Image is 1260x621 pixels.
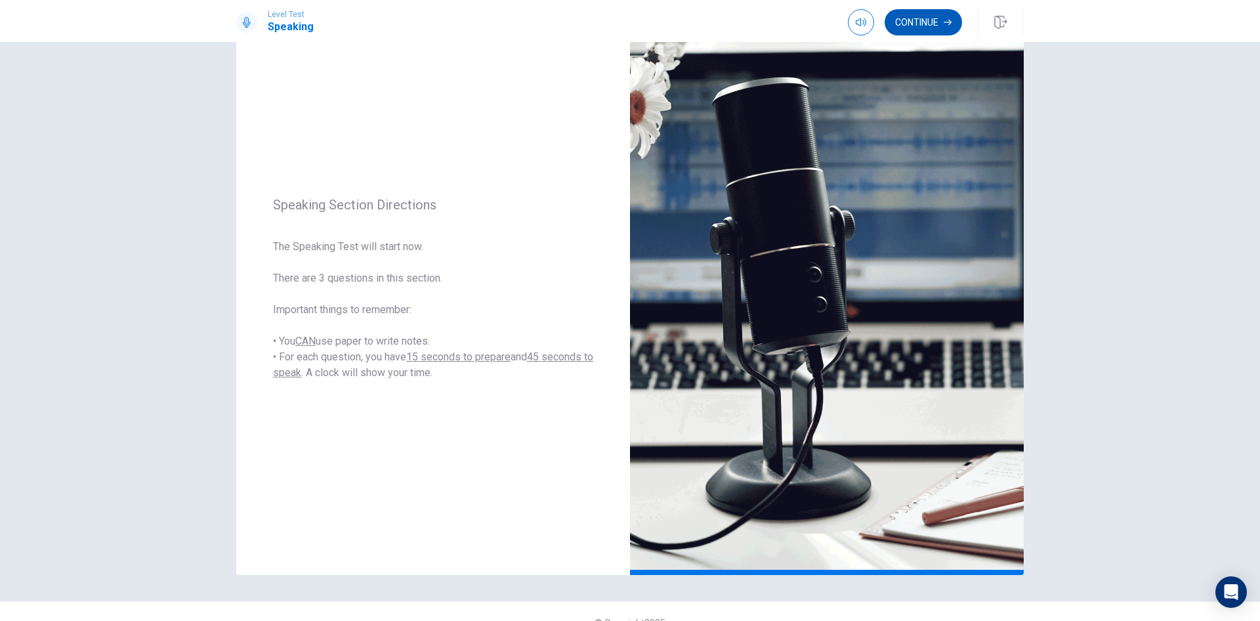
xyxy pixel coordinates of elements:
img: speaking intro [630,3,1024,575]
u: 15 seconds to prepare [406,351,511,363]
u: CAN [295,335,316,347]
div: Open Intercom Messenger [1215,576,1247,608]
h1: Speaking [268,19,314,35]
span: Level Test [268,10,314,19]
span: Speaking Section Directions [273,197,593,213]
span: The Speaking Test will start now. There are 3 questions in this section. Important things to reme... [273,239,593,381]
button: Continue [885,9,962,35]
